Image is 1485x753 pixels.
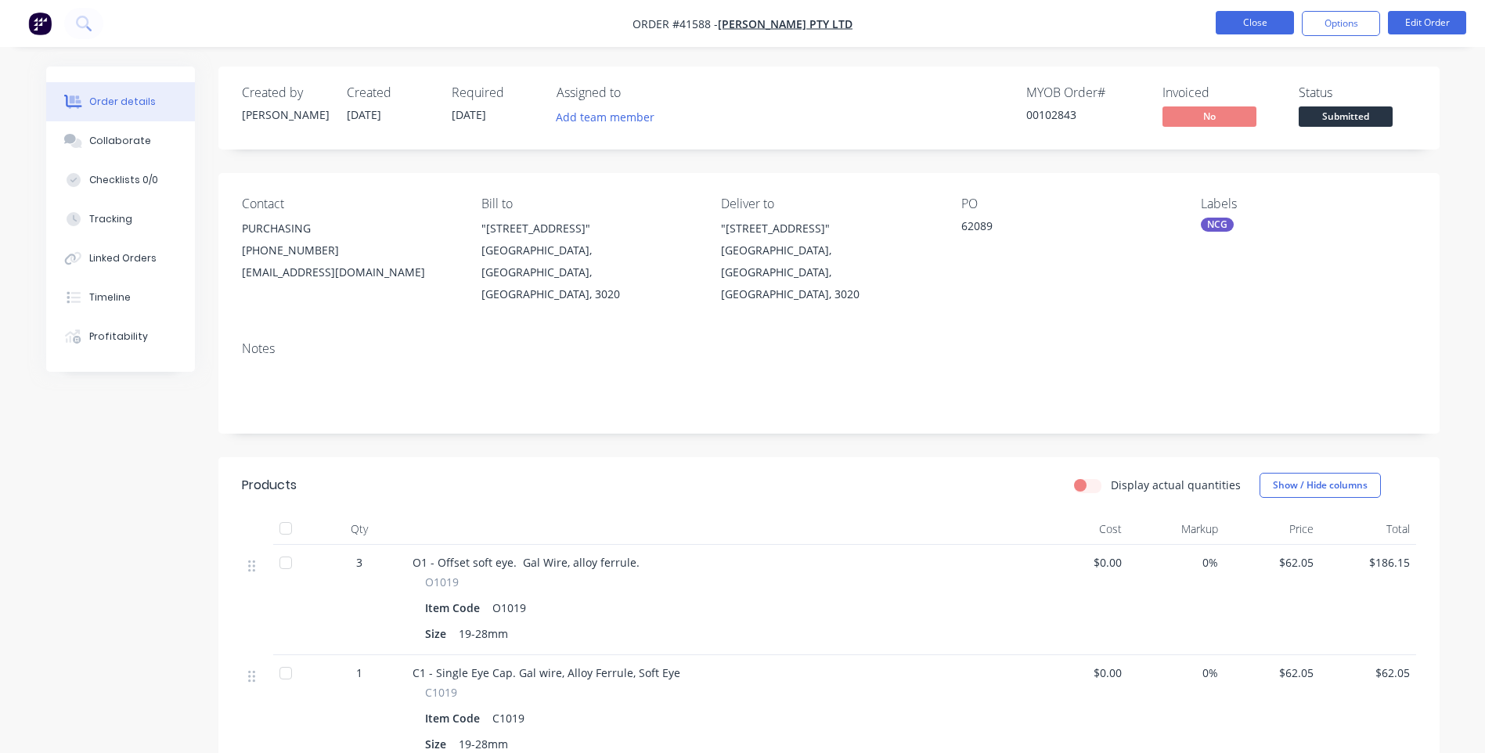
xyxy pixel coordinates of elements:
[481,240,696,305] div: [GEOGRAPHIC_DATA], [GEOGRAPHIC_DATA], [GEOGRAPHIC_DATA], 3020
[1299,106,1393,130] button: Submitted
[1201,218,1234,232] div: NCG
[1039,554,1123,571] span: $0.00
[425,596,486,619] div: Item Code
[242,261,456,283] div: [EMAIL_ADDRESS][DOMAIN_NAME]
[425,707,486,730] div: Item Code
[356,665,362,681] span: 1
[1326,665,1410,681] span: $62.05
[721,218,935,240] div: "[STREET_ADDRESS]"
[89,251,157,265] div: Linked Orders
[1162,106,1256,126] span: No
[1162,85,1280,100] div: Invoiced
[413,555,640,570] span: O1 - Offset soft eye. Gal Wire, alloy ferrule.
[1026,106,1144,123] div: 00102843
[1026,85,1144,100] div: MYOB Order #
[425,684,457,701] span: C1019
[486,596,532,619] div: O1019
[547,106,662,128] button: Add team member
[452,622,514,645] div: 19-28mm
[1231,665,1314,681] span: $62.05
[46,121,195,160] button: Collaborate
[1388,11,1466,34] button: Edit Order
[46,239,195,278] button: Linked Orders
[46,200,195,239] button: Tracking
[486,707,531,730] div: C1019
[46,317,195,356] button: Profitability
[452,107,486,122] span: [DATE]
[1302,11,1380,36] button: Options
[28,12,52,35] img: Factory
[347,85,433,100] div: Created
[718,16,852,31] a: [PERSON_NAME] PTY LTD
[633,16,718,31] span: Order #41588 -
[1128,513,1224,545] div: Markup
[481,218,696,305] div: "[STREET_ADDRESS]"[GEOGRAPHIC_DATA], [GEOGRAPHIC_DATA], [GEOGRAPHIC_DATA], 3020
[961,196,1176,211] div: PO
[1134,665,1218,681] span: 0%
[242,476,297,495] div: Products
[242,85,328,100] div: Created by
[1134,554,1218,571] span: 0%
[89,134,151,148] div: Collaborate
[481,218,696,240] div: "[STREET_ADDRESS]"
[721,240,935,305] div: [GEOGRAPHIC_DATA], [GEOGRAPHIC_DATA], [GEOGRAPHIC_DATA], 3020
[1033,513,1129,545] div: Cost
[1326,554,1410,571] span: $186.15
[242,218,456,240] div: PURCHASING
[1260,473,1381,498] button: Show / Hide columns
[1231,554,1314,571] span: $62.05
[242,106,328,123] div: [PERSON_NAME]
[242,240,456,261] div: [PHONE_NUMBER]
[1039,665,1123,681] span: $0.00
[46,82,195,121] button: Order details
[1224,513,1321,545] div: Price
[1320,513,1416,545] div: Total
[721,218,935,305] div: "[STREET_ADDRESS]"[GEOGRAPHIC_DATA], [GEOGRAPHIC_DATA], [GEOGRAPHIC_DATA], 3020
[89,290,131,304] div: Timeline
[347,107,381,122] span: [DATE]
[1216,11,1294,34] button: Close
[89,212,132,226] div: Tracking
[557,106,663,128] button: Add team member
[1299,85,1416,100] div: Status
[481,196,696,211] div: Bill to
[242,218,456,283] div: PURCHASING[PHONE_NUMBER][EMAIL_ADDRESS][DOMAIN_NAME]
[1111,477,1241,493] label: Display actual quantities
[1201,196,1415,211] div: Labels
[452,85,538,100] div: Required
[356,554,362,571] span: 3
[1299,106,1393,126] span: Submitted
[46,278,195,317] button: Timeline
[413,665,680,680] span: C1 - Single Eye Cap. Gal wire, Alloy Ferrule, Soft Eye
[89,330,148,344] div: Profitability
[425,622,452,645] div: Size
[89,95,156,109] div: Order details
[425,574,459,590] span: O1019
[242,196,456,211] div: Contact
[557,85,713,100] div: Assigned to
[312,513,406,545] div: Qty
[721,196,935,211] div: Deliver to
[89,173,158,187] div: Checklists 0/0
[961,218,1157,240] div: 62089
[242,341,1416,356] div: Notes
[46,160,195,200] button: Checklists 0/0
